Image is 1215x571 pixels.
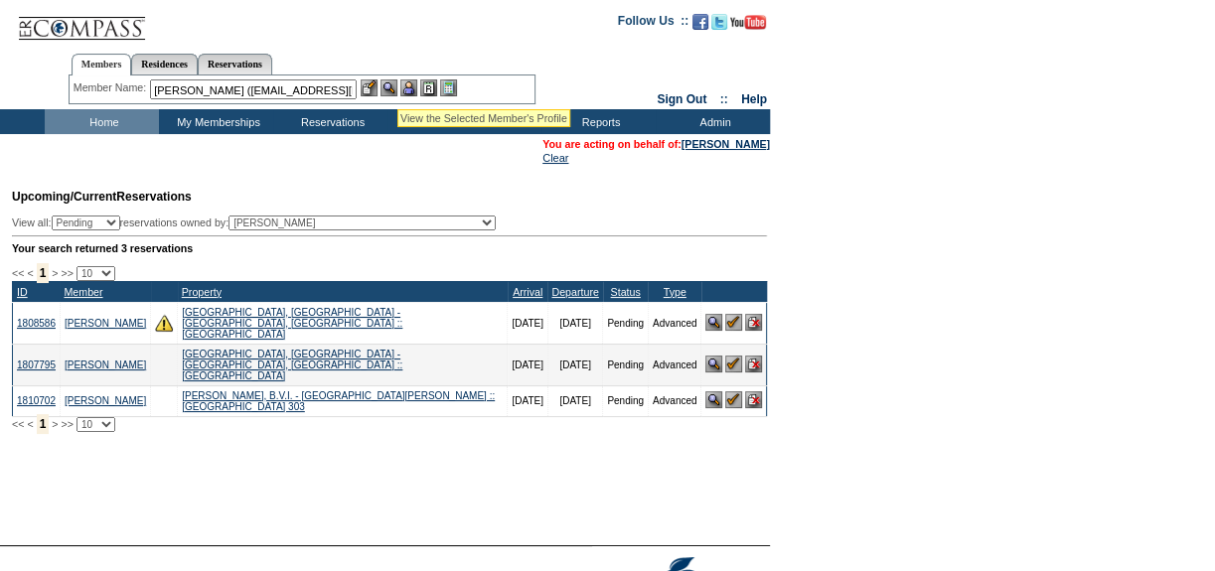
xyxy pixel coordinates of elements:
td: [DATE] [508,344,547,385]
img: View [380,79,397,96]
a: [PERSON_NAME] [682,138,770,150]
a: Reservations [198,54,272,74]
span: Reservations [12,190,192,204]
span: << [12,418,24,430]
a: [GEOGRAPHIC_DATA], [GEOGRAPHIC_DATA] - [GEOGRAPHIC_DATA], [GEOGRAPHIC_DATA] :: [GEOGRAPHIC_DATA] [182,307,402,340]
img: Follow us on Twitter [711,14,727,30]
img: Confirm Reservation [725,391,742,408]
td: Follow Us :: [618,12,688,36]
td: [DATE] [547,302,602,344]
span: 1 [37,414,50,434]
img: Cancel Reservation [745,391,762,408]
img: b_edit.gif [361,79,378,96]
a: Help [741,92,767,106]
span: < [27,418,33,430]
td: [DATE] [547,385,602,416]
a: 1810702 [17,395,56,406]
a: Type [664,286,686,298]
img: Confirm Reservation [725,314,742,331]
a: [PERSON_NAME], B.V.I. - [GEOGRAPHIC_DATA][PERSON_NAME] :: [GEOGRAPHIC_DATA] 303 [182,390,495,412]
td: Reservations [273,109,387,134]
td: Pending [603,344,649,385]
td: Advanced [648,344,700,385]
td: Vacation Collection [387,109,541,134]
img: b_calculator.gif [440,79,457,96]
a: 1808586 [17,318,56,329]
a: [GEOGRAPHIC_DATA], [GEOGRAPHIC_DATA] - [GEOGRAPHIC_DATA], [GEOGRAPHIC_DATA] :: [GEOGRAPHIC_DATA] [182,349,402,381]
td: My Memberships [159,109,273,134]
span: >> [61,418,73,430]
span: >> [61,267,73,279]
a: [PERSON_NAME] [65,395,146,406]
a: [PERSON_NAME] [65,318,146,329]
a: 1807795 [17,359,56,370]
img: View Reservation [705,391,722,408]
img: View Reservation [705,356,722,372]
td: Advanced [648,302,700,344]
a: Status [610,286,640,298]
a: Residences [131,54,198,74]
td: Home [45,109,159,134]
td: [DATE] [508,302,547,344]
span: 1 [37,263,50,283]
a: Member [64,286,102,298]
a: Become our fan on Facebook [692,20,708,32]
a: Members [72,54,132,75]
td: Pending [603,385,649,416]
span: << [12,267,24,279]
img: Cancel Reservation [745,314,762,331]
img: Subscribe to our YouTube Channel [730,15,766,30]
font: You are acting on behalf of: [542,138,770,150]
div: Member Name: [74,79,150,96]
div: View the Selected Member's Profile [400,112,567,124]
img: There are insufficient days and/or tokens to cover this reservation [155,314,173,332]
img: Cancel Reservation [745,356,762,372]
td: Pending [603,302,649,344]
td: [DATE] [508,385,547,416]
td: [DATE] [547,344,602,385]
span: > [52,267,58,279]
td: Reports [541,109,656,134]
span: > [52,418,58,430]
a: Clear [542,152,568,164]
td: Advanced [648,385,700,416]
div: Your search returned 3 reservations [12,242,767,254]
td: Admin [656,109,770,134]
span: < [27,267,33,279]
a: Subscribe to our YouTube Channel [730,20,766,32]
img: View Reservation [705,314,722,331]
div: View all: reservations owned by: [12,215,505,230]
a: Follow us on Twitter [711,20,727,32]
a: Arrival [513,286,542,298]
img: Become our fan on Facebook [692,14,708,30]
a: Sign Out [657,92,706,106]
a: [PERSON_NAME] [65,359,146,370]
a: Property [182,286,222,298]
span: Upcoming/Current [12,190,116,204]
a: ID [17,286,28,298]
img: Confirm Reservation [725,356,742,372]
span: :: [720,92,728,106]
img: Reservations [420,79,437,96]
a: Departure [551,286,598,298]
img: Impersonate [400,79,417,96]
